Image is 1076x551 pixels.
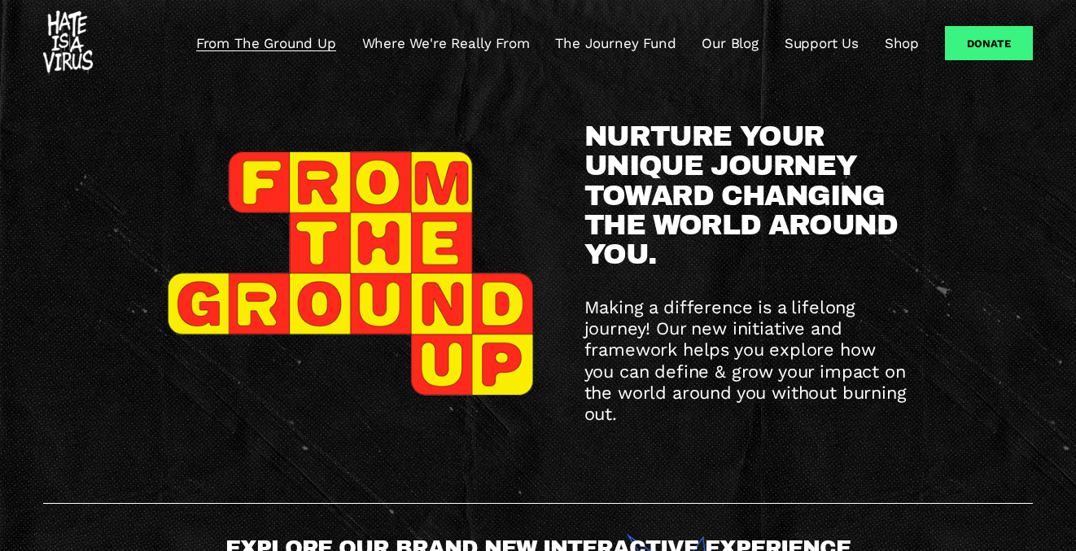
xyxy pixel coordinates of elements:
[555,33,676,53] a: The Journey Fund
[785,33,859,53] a: Support Us
[885,33,919,53] a: Shop
[702,33,759,53] a: Our Blog
[945,26,1033,60] a: Donate
[196,33,336,53] a: From The Ground Up
[584,121,906,269] span: NURTURE YOUR UNIQUE JOURNEY TOWARD CHANGING THE WORLD AROUND YOU.
[584,297,912,424] span: Making a difference is a lifelong journey! Our new initiative and framework helps you explore how...
[362,33,530,53] a: Where We're Really From
[43,11,93,76] img: #HATEISAVIRUS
